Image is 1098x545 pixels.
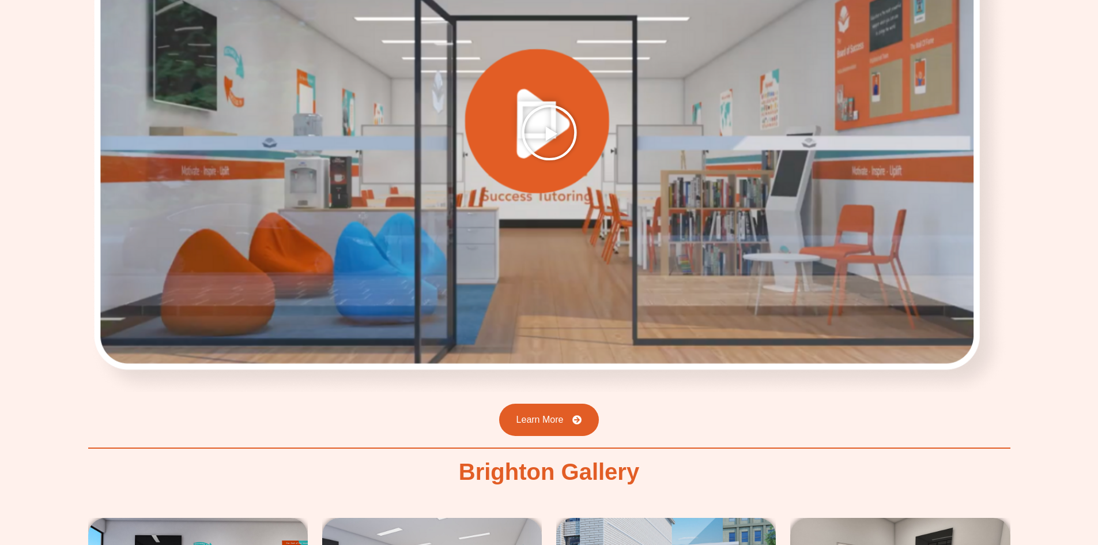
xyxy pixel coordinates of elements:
div: Play Video [520,104,578,161]
h2: Brighton Gallery [459,460,639,483]
a: Learn More [499,404,599,436]
iframe: Chat Widget [906,415,1098,545]
span: Learn More [516,415,564,424]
